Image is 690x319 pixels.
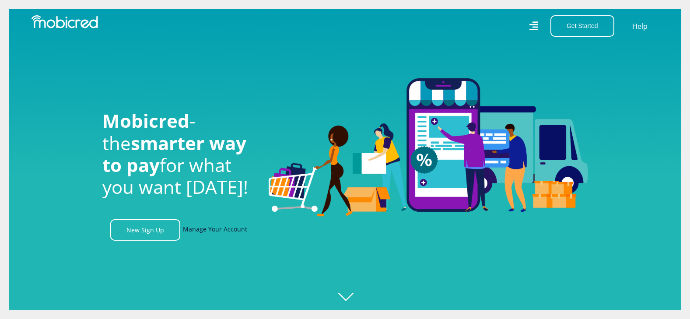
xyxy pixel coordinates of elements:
span: smarter way to pay [102,130,246,177]
button: Get Started [550,15,614,37]
a: New Sign Up [110,219,180,241]
a: Help [632,21,648,32]
span: Mobicred [102,108,189,133]
img: Welcome to Mobicred [269,78,588,217]
a: Manage Your Account [183,219,247,241]
h1: - the for what you want [DATE]! [102,110,256,198]
img: Mobicred [32,15,98,28]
